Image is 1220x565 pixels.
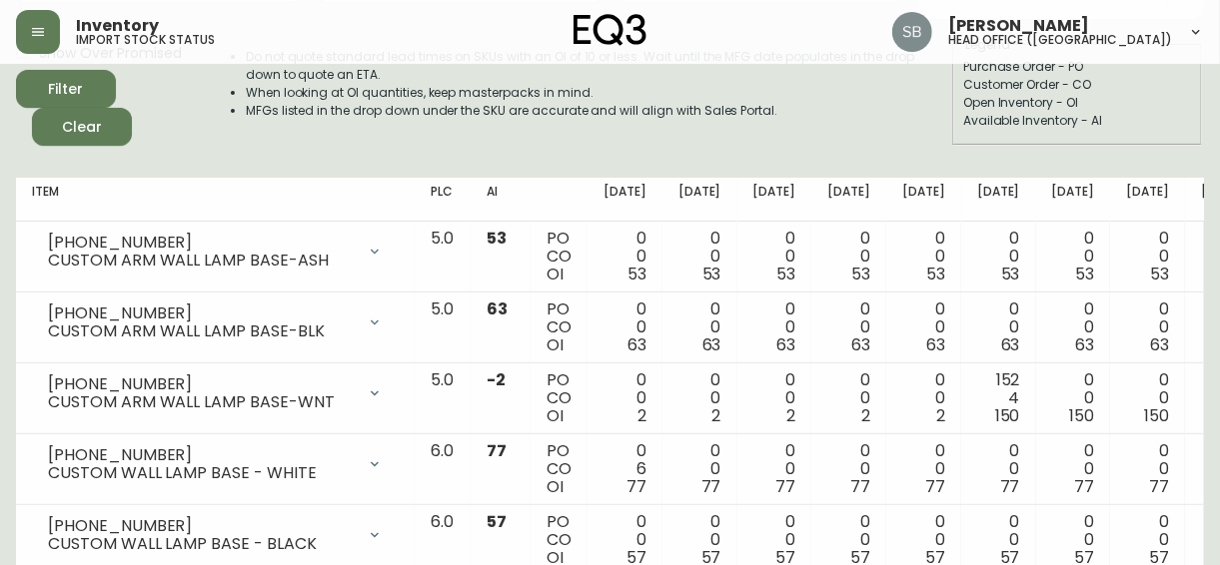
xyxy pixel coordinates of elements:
div: [PHONE_NUMBER] [48,304,355,322]
div: 0 0 [827,300,870,354]
td: 6.0 [415,434,471,505]
span: Clear [48,115,116,140]
span: 77 [1149,475,1169,498]
th: [DATE] [961,178,1036,222]
div: 0 0 [902,300,945,354]
div: Available Inventory - AI [963,112,1191,130]
span: 77 [850,475,870,498]
span: [PERSON_NAME] [948,18,1089,34]
th: [DATE] [737,178,812,222]
div: [PHONE_NUMBER]CUSTOM WALL LAMP BASE - BLACK [32,513,399,557]
div: 0 0 [1126,371,1169,425]
td: 5.0 [415,363,471,434]
div: 0 0 [902,371,945,425]
h5: import stock status [76,34,215,46]
span: 53 [1076,263,1095,285]
span: 63 [487,297,508,320]
span: 53 [777,263,796,285]
div: 0 0 [827,371,870,425]
span: 77 [701,475,721,498]
div: CUSTOM ARM WALL LAMP BASE-WNT [48,393,355,411]
span: 150 [1144,404,1169,427]
span: OI [547,263,564,285]
span: 63 [702,333,721,356]
div: [PHONE_NUMBER]CUSTOM ARM WALL LAMP BASE-WNT [32,371,399,415]
span: OI [547,475,564,498]
div: 0 0 [678,300,721,354]
div: 0 0 [1126,230,1169,283]
div: 0 0 [902,442,945,496]
div: CUSTOM ARM WALL LAMP BASE-ASH [48,252,355,270]
th: PLC [415,178,471,222]
th: [DATE] [588,178,662,222]
span: Inventory [76,18,159,34]
div: 0 0 [977,300,1020,354]
div: 0 0 [753,371,796,425]
div: 0 0 [604,300,646,354]
div: [PHONE_NUMBER] [48,234,355,252]
span: -2 [487,368,506,391]
div: 0 0 [1052,371,1095,425]
h5: head office ([GEOGRAPHIC_DATA]) [948,34,1172,46]
th: [DATE] [662,178,737,222]
div: 0 0 [604,371,646,425]
span: 77 [1000,475,1020,498]
div: PO CO [547,442,572,496]
span: 2 [861,404,870,427]
span: 2 [712,404,721,427]
span: 2 [936,404,945,427]
div: 0 0 [604,230,646,283]
span: 57 [487,510,507,533]
div: 0 0 [977,442,1020,496]
span: 150 [995,404,1020,427]
div: [PHONE_NUMBER] [48,517,355,535]
div: Purchase Order - PO [963,58,1191,76]
span: 63 [1150,333,1169,356]
span: 53 [702,263,721,285]
span: 53 [1150,263,1169,285]
th: [DATE] [886,178,961,222]
td: 5.0 [415,292,471,363]
div: [PHONE_NUMBER]CUSTOM WALL LAMP BASE - WHITE [32,442,399,486]
li: When looking at OI quantities, keep masterpacks in mind. [246,84,950,102]
th: [DATE] [1036,178,1111,222]
div: CUSTOM ARM WALL LAMP BASE-BLK [48,322,355,340]
th: Item [16,178,415,222]
span: 2 [786,404,795,427]
span: 63 [1001,333,1020,356]
div: PO CO [547,300,572,354]
span: 77 [776,475,796,498]
td: 5.0 [415,222,471,292]
div: PO CO [547,230,572,283]
li: MFGs listed in the drop down under the SKU are accurate and will align with Sales Portal. [246,102,950,120]
div: 0 0 [1052,442,1095,496]
div: 0 6 [604,442,646,496]
div: 0 0 [1126,442,1169,496]
span: 77 [1075,475,1095,498]
th: [DATE] [811,178,886,222]
span: 77 [626,475,646,498]
span: 63 [627,333,646,356]
li: Do not quote standard lead times on SKUs with an OI of 10 or less. Wait until the MFG date popula... [246,48,950,84]
th: [DATE] [1110,178,1185,222]
span: OI [547,333,564,356]
span: 53 [926,263,945,285]
span: 63 [926,333,945,356]
span: 63 [851,333,870,356]
div: 0 0 [827,230,870,283]
div: 152 4 [977,371,1020,425]
div: [PHONE_NUMBER] [48,446,355,464]
span: 63 [777,333,796,356]
div: 0 0 [678,442,721,496]
th: AI [471,178,531,222]
div: Filter [49,77,84,102]
span: 63 [1076,333,1095,356]
div: 0 0 [753,230,796,283]
div: [PHONE_NUMBER]CUSTOM ARM WALL LAMP BASE-ASH [32,230,399,274]
div: 0 0 [977,230,1020,283]
span: 77 [925,475,945,498]
div: CUSTOM WALL LAMP BASE - BLACK [48,535,355,553]
span: 53 [487,227,507,250]
img: 85855414dd6b989d32b19e738a67d5b5 [892,12,932,52]
div: 0 0 [678,230,721,283]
